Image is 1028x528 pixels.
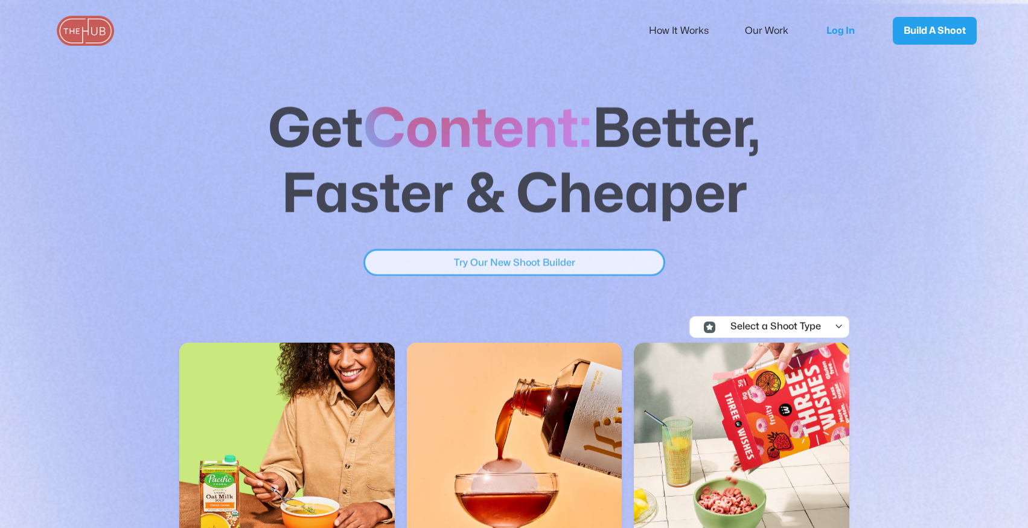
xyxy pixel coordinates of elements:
[720,322,820,332] div: Select a Shoot Type
[834,322,843,332] div: 
[703,321,715,332] img: Icon Select Category - Localfinder X Webflow Template
[281,103,761,221] strong: Better, Faster & Cheaper
[453,255,575,270] div: Try Our New Shoot Builder
[745,18,805,43] a: Our Work
[268,103,363,156] strong: Get
[814,11,875,51] a: Log In
[689,316,895,337] div: Icon Select Category - Localfinder X Webflow TemplateSelect a Shoot Type
[579,103,592,156] strong: :
[363,249,665,276] a: Try Our New Shoot Builder
[893,17,977,45] a: Build A Shoot
[649,18,725,43] a: How It Works
[363,103,579,156] strong: Content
